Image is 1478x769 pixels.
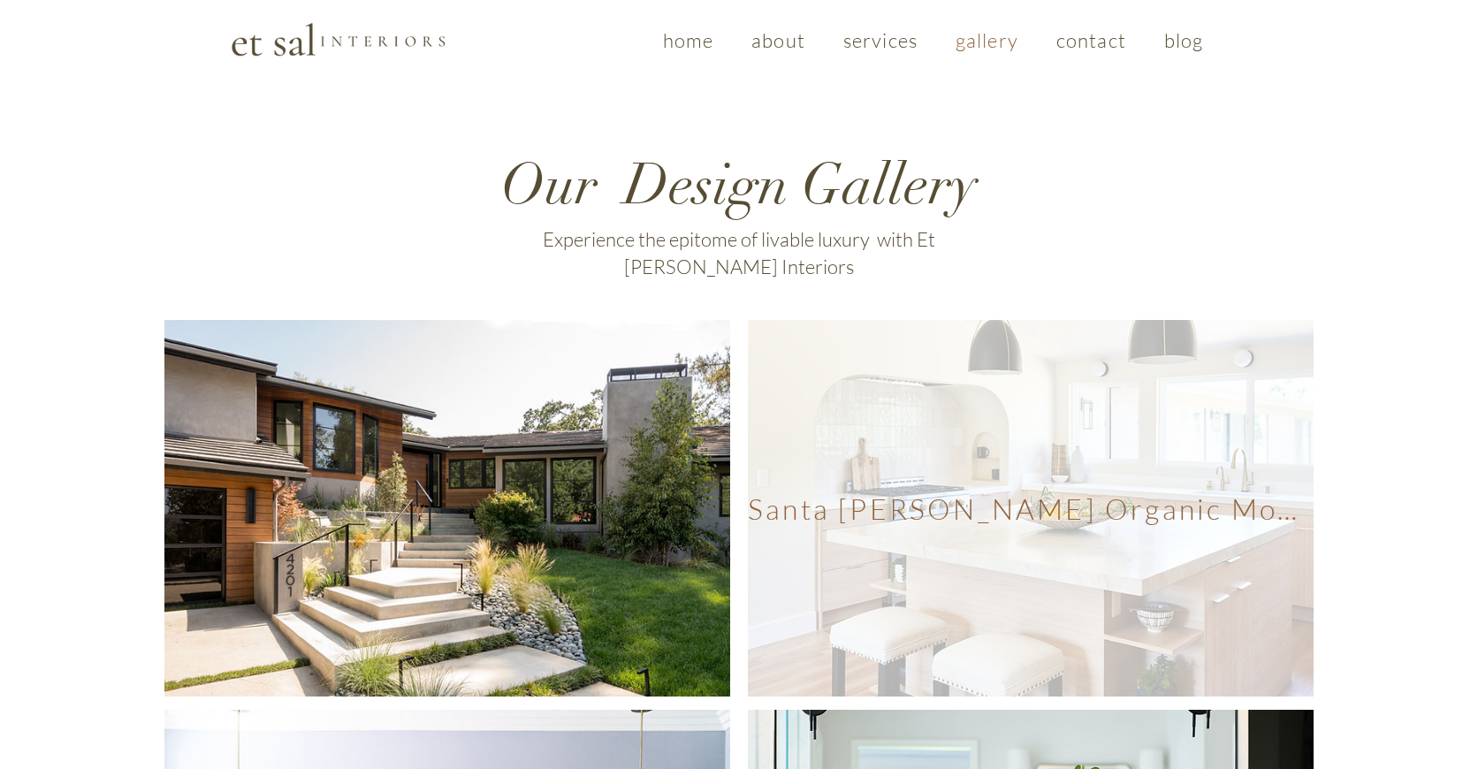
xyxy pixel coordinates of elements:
[748,320,1314,697] a: Santa Rosa Organic Modern
[647,19,1219,61] nav: Site
[663,28,713,52] span: home
[341,498,550,520] span: [GEOGRAPHIC_DATA]
[501,150,978,220] span: Our Design Gallery
[751,28,805,52] span: about
[1164,28,1203,52] span: blog
[1056,28,1126,52] span: contact
[940,19,1033,61] a: gallery
[1148,19,1219,61] a: blog
[1040,19,1141,61] a: contact
[736,19,821,61] a: about
[164,320,730,697] a: Westlake Village Modern
[827,19,933,61] a: services
[543,227,935,278] span: Experience the epitome of livable luxury with Et [PERSON_NAME] Interiors
[748,491,1310,526] span: Santa [PERSON_NAME] Organic Modern
[956,28,1018,52] span: gallery
[647,19,729,61] a: home
[843,28,918,52] span: services
[230,21,446,57] img: Et Sal Logo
